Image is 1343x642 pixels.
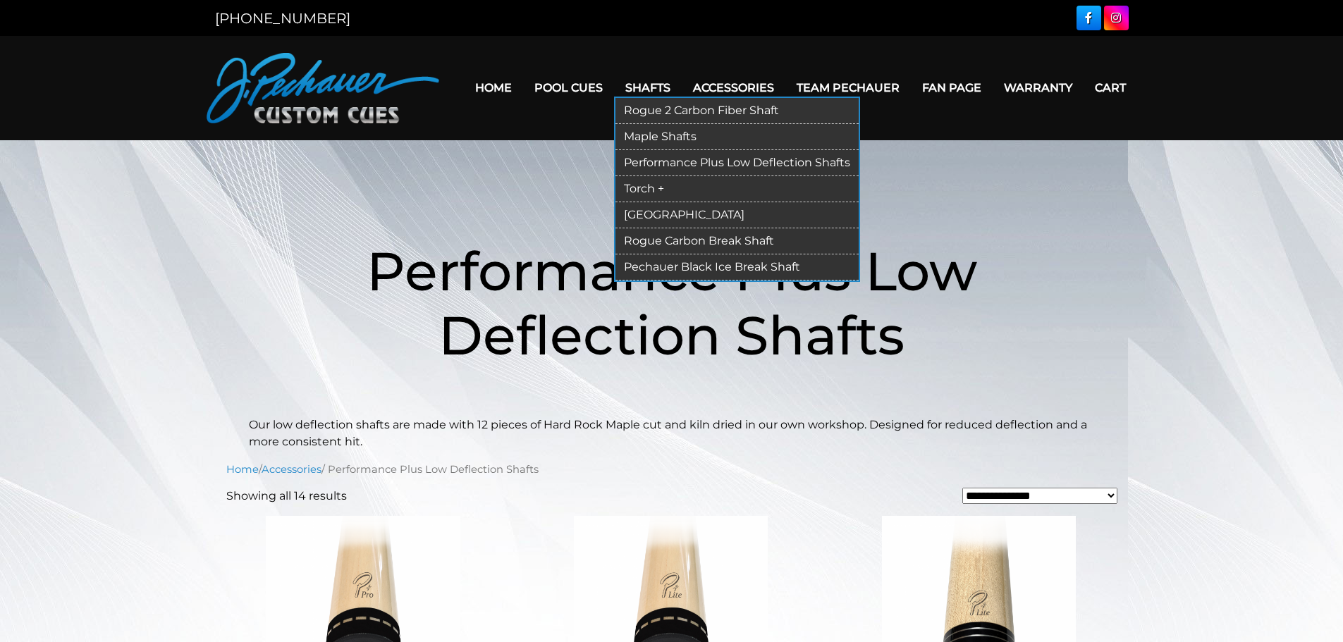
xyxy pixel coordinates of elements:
a: Rogue 2 Carbon Fiber Shaft [615,98,859,124]
a: Shafts [614,70,682,106]
p: Showing all 14 results [226,488,347,505]
span: Performance Plus Low Deflection Shafts [367,238,977,368]
a: Cart [1084,70,1137,106]
a: Fan Page [911,70,993,106]
a: Maple Shafts [615,124,859,150]
a: Team Pechauer [785,70,911,106]
a: Pool Cues [523,70,614,106]
a: Pechauer Black Ice Break Shaft [615,254,859,280]
a: [GEOGRAPHIC_DATA] [615,202,859,228]
nav: Breadcrumb [226,462,1117,477]
a: Rogue Carbon Break Shaft [615,228,859,254]
a: Accessories [682,70,785,106]
select: Shop order [962,488,1117,504]
a: Performance Plus Low Deflection Shafts [615,150,859,176]
a: Home [226,463,259,476]
a: Home [464,70,523,106]
a: Accessories [262,463,321,476]
a: Torch + [615,176,859,202]
a: Warranty [993,70,1084,106]
p: Our low deflection shafts are made with 12 pieces of Hard Rock Maple cut and kiln dried in our ow... [249,416,1095,450]
a: [PHONE_NUMBER] [215,10,350,27]
img: Pechauer Custom Cues [207,53,439,123]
